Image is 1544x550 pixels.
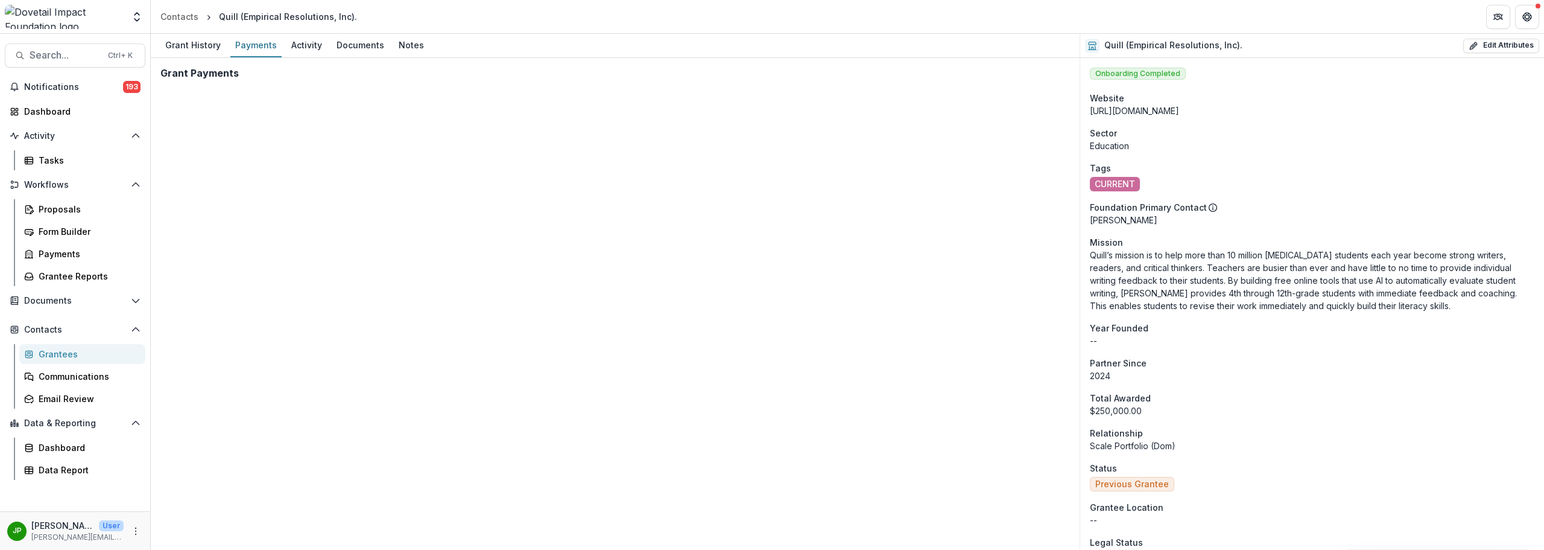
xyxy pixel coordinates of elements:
[31,519,94,532] p: [PERSON_NAME]
[39,441,136,454] div: Dashboard
[230,36,282,54] div: Payments
[1090,501,1163,514] span: Grantee Location
[24,82,123,92] span: Notifications
[39,392,136,405] div: Email Review
[1090,92,1124,104] span: Website
[19,460,145,480] a: Data Report
[1090,127,1117,139] span: Sector
[1090,68,1186,80] span: Onboarding Completed
[1090,427,1143,440] span: Relationship
[1090,357,1147,369] span: Partner Since
[332,36,389,54] div: Documents
[39,203,136,216] div: Proposals
[5,101,145,121] a: Dashboard
[5,414,145,433] button: Open Data & Reporting
[39,225,136,238] div: Form Builder
[156,8,362,25] nav: breadcrumb
[30,50,101,61] span: Search...
[286,36,327,54] div: Activity
[160,10,198,23] div: Contacts
[1104,40,1242,51] h2: Quill (Empirical Resolutions, Inc).
[332,34,389,57] a: Documents
[1090,334,1534,347] p: --
[128,5,145,29] button: Open entity switcher
[394,34,429,57] a: Notes
[39,248,136,260] div: Payments
[19,266,145,286] a: Grantee Reports
[39,270,136,283] div: Grantee Reports
[230,34,282,57] a: Payments
[160,36,226,54] div: Grant History
[1090,462,1117,475] span: Status
[1095,479,1169,490] span: Previous Grantee
[160,34,226,57] a: Grant History
[24,325,126,335] span: Contacts
[24,131,126,141] span: Activity
[19,389,145,409] a: Email Review
[1090,249,1534,312] p: Quill’s mission is to help more than 10 million [MEDICAL_DATA] students each year become strong w...
[24,296,126,306] span: Documents
[39,154,136,167] div: Tasks
[1090,162,1111,174] span: Tags
[13,527,22,535] div: Jason Pittman
[1090,440,1534,452] p: Scale Portfolio (Dom)
[1090,536,1143,549] span: Legal Status
[5,291,145,310] button: Open Documents
[1090,201,1207,214] p: Foundation Primary Contact
[156,8,203,25] a: Contacts
[286,34,327,57] a: Activity
[1486,5,1510,29] button: Partners
[106,49,135,62] div: Ctrl + K
[123,81,141,93] span: 193
[128,524,143,539] button: More
[1090,106,1179,116] a: [URL][DOMAIN_NAME]
[19,244,145,264] a: Payments
[39,464,136,476] div: Data Report
[19,438,145,458] a: Dashboard
[19,344,145,364] a: Grantees
[1095,179,1135,190] span: CURRENT
[39,348,136,360] div: Grantees
[1090,369,1534,382] p: 2024
[160,68,239,79] h2: Grant Payments
[5,320,145,339] button: Open Contacts
[19,199,145,219] a: Proposals
[31,532,124,543] p: [PERSON_NAME][EMAIL_ADDRESS][DOMAIN_NAME]
[1463,39,1539,53] button: Edit Attributes
[24,180,126,190] span: Workflows
[219,10,357,23] div: Quill (Empirical Resolutions, Inc).
[1090,405,1534,417] div: $250,000.00
[1090,214,1534,226] p: [PERSON_NAME]
[99,520,124,531] p: User
[5,5,124,29] img: Dovetail Impact Foundation logo
[24,418,126,429] span: Data & Reporting
[5,77,145,97] button: Notifications193
[5,175,145,194] button: Open Workflows
[1090,139,1534,152] p: Education
[19,366,145,386] a: Communications
[394,36,429,54] div: Notes
[1090,514,1534,526] p: --
[24,105,136,118] div: Dashboard
[5,126,145,145] button: Open Activity
[1515,5,1539,29] button: Get Help
[19,150,145,170] a: Tasks
[19,222,145,241] a: Form Builder
[5,43,145,68] button: Search...
[1090,322,1148,334] span: Year Founded
[1090,392,1151,405] span: Total Awarded
[39,370,136,383] div: Communications
[1090,236,1123,249] span: Mission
